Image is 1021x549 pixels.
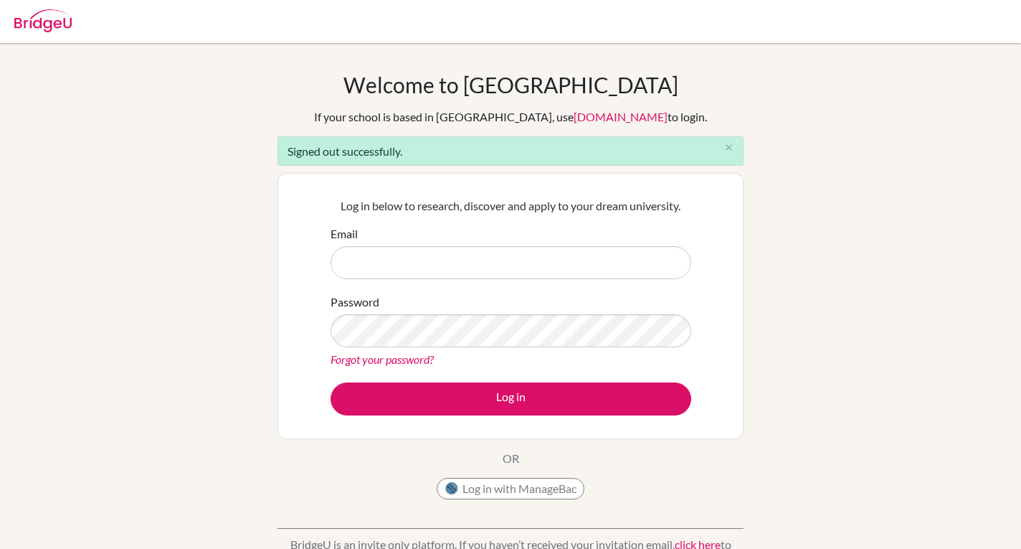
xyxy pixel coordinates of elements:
p: OR [503,450,519,467]
div: Signed out successfully. [277,136,744,166]
img: Bridge-U [14,9,72,32]
label: Email [331,225,358,243]
button: Log in [331,383,691,416]
i: close [723,142,734,153]
div: If your school is based in [GEOGRAPHIC_DATA], use to login. [314,108,707,126]
label: Password [331,294,379,311]
button: Log in with ManageBac [437,478,584,499]
a: Forgot your password? [331,352,434,366]
h1: Welcome to [GEOGRAPHIC_DATA] [343,72,678,98]
p: Log in below to research, discover and apply to your dream university. [331,197,691,215]
a: [DOMAIN_NAME] [574,110,668,123]
button: Close [714,137,743,159]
